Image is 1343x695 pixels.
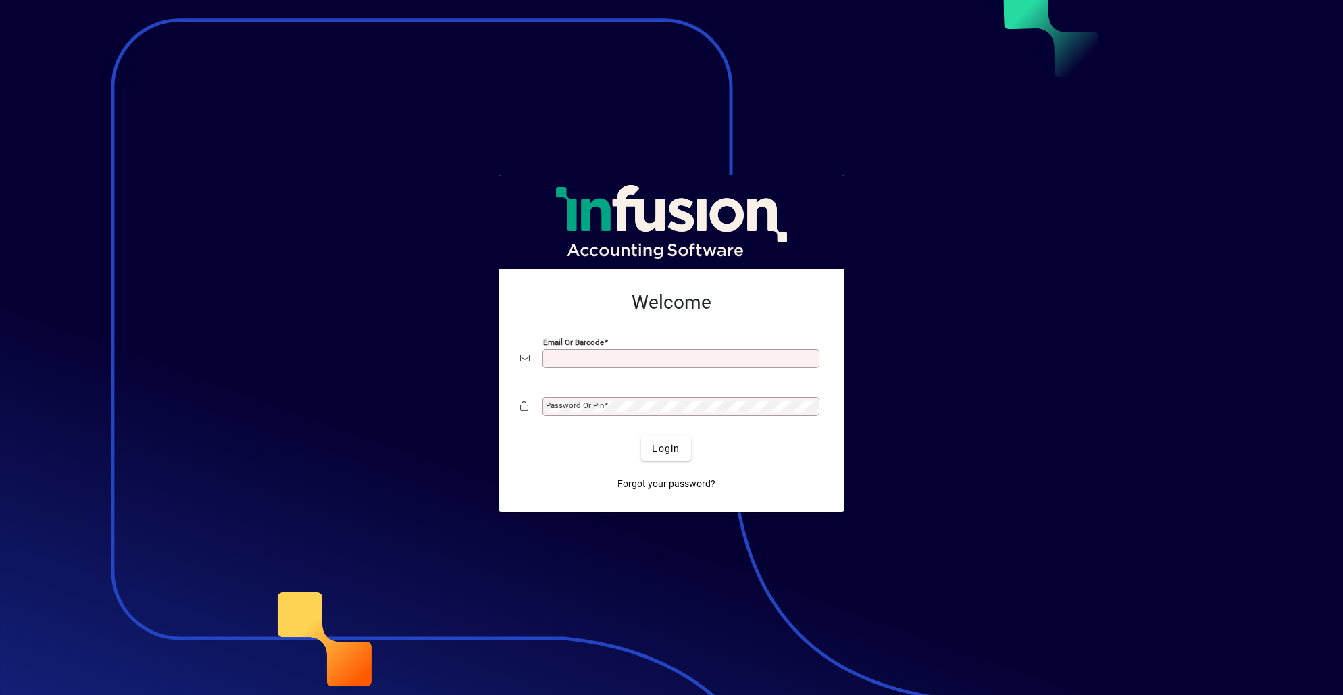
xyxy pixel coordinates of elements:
[617,477,715,491] span: Forgot your password?
[641,436,690,461] button: Login
[520,291,823,314] h2: Welcome
[543,338,604,347] mat-label: Email or Barcode
[652,442,680,456] span: Login
[546,401,604,410] mat-label: Password or Pin
[612,471,721,496] a: Forgot your password?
